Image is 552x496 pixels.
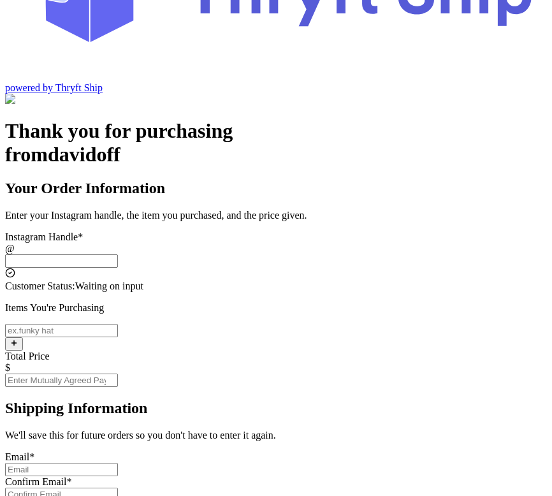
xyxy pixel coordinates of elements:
label: Instagram Handle [5,231,83,242]
h2: Your Order Information [5,180,547,197]
p: Items You're Purchasing [5,302,547,314]
span: Customer Status: [5,281,75,291]
h1: Thank you for purchasing from [5,119,547,166]
label: Total Price [5,351,50,361]
a: powered by Thryft Ship [5,82,103,93]
input: Email [5,463,118,476]
input: Enter Mutually Agreed Payment [5,374,118,387]
label: Confirm Email [5,476,71,487]
div: @ [5,243,547,254]
label: Email [5,451,34,462]
p: We'll save this for future orders so you don't have to enter it again. [5,430,547,441]
h2: Shipping Information [5,400,547,417]
input: ex.funky hat [5,324,118,337]
img: Customer Form Background [5,94,132,105]
span: davidoff [48,143,120,166]
div: $ [5,362,547,374]
span: Waiting on input [75,281,143,291]
p: Enter your Instagram handle, the item you purchased, and the price given. [5,210,547,221]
